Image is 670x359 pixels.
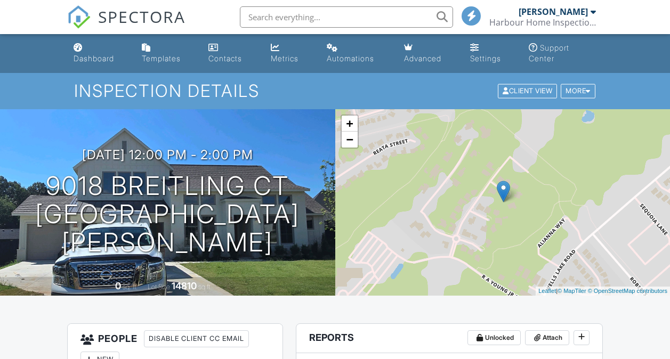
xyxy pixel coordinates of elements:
div: Support Center [529,43,569,63]
a: Zoom in [342,116,358,132]
a: Dashboard [69,38,129,69]
a: Support Center [524,38,601,69]
div: More [561,84,595,99]
a: Zoom out [342,132,358,148]
a: SPECTORA [67,14,185,37]
input: Search everything... [240,6,453,28]
a: Client View [497,86,560,94]
div: 0 [115,280,121,291]
h1: Inspection Details [74,81,596,100]
div: | [536,287,670,296]
a: Metrics [267,38,313,69]
div: [PERSON_NAME] [519,6,588,17]
a: Templates [138,38,196,69]
span: sq.ft. [198,283,212,291]
a: © MapTiler [558,288,586,294]
div: Metrics [271,54,298,63]
span: Lot Size [148,283,170,291]
div: Disable Client CC Email [144,330,249,347]
span: sq. ft. [123,283,138,291]
h3: [DATE] 12:00 pm - 2:00 pm [82,148,253,162]
img: The Best Home Inspection Software - Spectora [67,5,91,29]
h1: 9018 Breitling Ct [GEOGRAPHIC_DATA][PERSON_NAME] [17,172,318,256]
a: Contacts [204,38,258,69]
div: Automations [327,54,374,63]
a: © OpenStreetMap contributors [588,288,667,294]
div: Settings [470,54,501,63]
span: SPECTORA [98,5,185,28]
a: Advanced [400,38,457,69]
div: Client View [498,84,557,99]
a: Settings [466,38,516,69]
div: 14810 [172,280,197,291]
div: Templates [142,54,181,63]
div: Harbour Home Inspections [489,17,596,28]
div: Contacts [208,54,242,63]
a: Leaflet [538,288,556,294]
a: Automations (Basic) [322,38,391,69]
div: Advanced [404,54,441,63]
div: Dashboard [74,54,114,63]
